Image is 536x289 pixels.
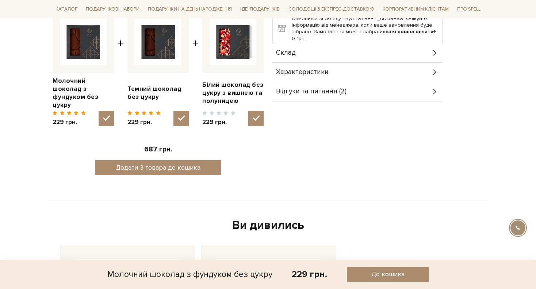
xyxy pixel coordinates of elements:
span: До кошика [371,270,405,278]
a: Подарунки на День народження [145,4,235,15]
span: Відгуки та питання (2) [276,88,347,95]
div: 229 грн. [292,269,327,280]
a: Про Spell [454,4,483,15]
span: 229 грн. [53,118,86,126]
a: Ідеї подарунків [237,4,283,15]
span: + [118,11,124,126]
a: Молочний шоколад з фундуком без цукру [53,77,114,109]
a: Каталог [53,4,80,15]
a: Корпоративним клієнтам [380,4,452,15]
a: Білий шоколад без цукру з вишнею та полуницею [202,81,264,105]
button: Додати 3 товара до кошика [95,160,222,175]
span: + [192,11,199,126]
span: Склад [276,50,296,56]
span: 229 грн. [202,118,236,126]
a: Солодощі з експрес-доставкою [286,3,377,15]
button: До кошика [347,267,429,282]
b: після повної оплати [383,28,433,35]
span: 687 грн. [144,145,172,154]
a: Подарункові набори [83,4,142,15]
div: Молочний шоколад з фундуком без цукру [107,267,272,282]
a: Темний шоколад без цукру [127,85,189,101]
span: Характеристики [276,69,329,76]
span: 229 грн. [127,118,161,126]
img: Білий шоколад без цукру з вишнею та полуницею [210,19,256,65]
td: Самовивіз зі складу - вул. [STREET_ADDRESS] Очікуйте інформацію від менеджера, коли ваше замовлен... [290,14,443,44]
img: Темний шоколад без цукру [135,19,181,65]
img: Молочний шоколад з фундуком без цукру [60,19,107,65]
div: Ви дивились [57,218,479,233]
